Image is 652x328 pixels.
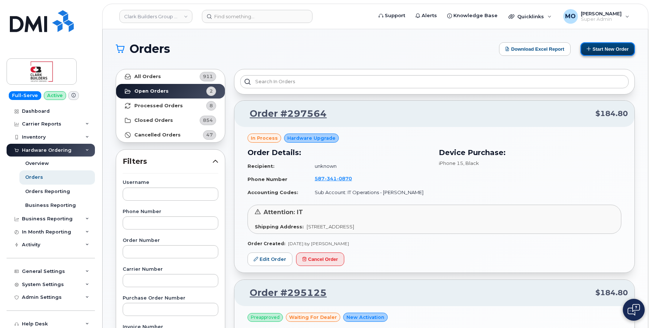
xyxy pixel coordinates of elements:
[595,108,628,119] span: $184.80
[123,209,218,214] label: Phone Number
[289,314,337,321] span: waiting for dealer
[134,132,181,138] strong: Cancelled Orders
[248,163,275,169] strong: Recipient:
[325,175,337,181] span: 341
[116,113,225,128] a: Closed Orders854
[123,156,212,167] span: Filters
[210,102,213,109] span: 8
[134,74,161,80] strong: All Orders
[337,175,352,181] span: 0870
[346,314,384,321] span: New Activation
[308,160,430,173] td: unknown
[130,43,170,54] span: Orders
[206,131,213,138] span: 47
[255,224,304,229] strong: Shipping Address:
[123,296,218,301] label: Purchase Order Number
[248,176,287,182] strong: Phone Number
[308,186,430,199] td: Sub Account: IT Operations - [PERSON_NAME]
[210,88,213,94] span: 2
[241,286,327,300] a: Order #295125
[296,252,344,266] button: Cancel Order
[439,147,621,158] h3: Device Purchase:
[315,175,361,181] a: 5873410870
[595,288,628,298] span: $184.80
[248,147,430,158] h3: Order Details:
[572,43,578,49] img: beside-link-icon.svg
[116,128,225,142] a: Cancelled Orders47
[248,189,298,195] strong: Accounting Codes:
[264,209,303,216] span: Attention: IT
[134,117,173,123] strong: Closed Orders
[123,180,218,185] label: Username
[580,42,635,56] button: Start New Order
[251,314,280,321] span: Preapproved
[203,73,213,80] span: 911
[116,84,225,99] a: Open Orders2
[628,304,640,316] img: Open chat
[315,175,352,181] span: 587
[251,135,278,142] span: in process
[116,69,225,84] a: All Orders911
[571,42,578,56] a: View this xlsx file
[241,107,327,120] a: Order #297564
[134,103,183,109] strong: Processed Orders
[248,241,285,246] strong: Order Created:
[287,135,335,142] span: Hardware Upgrade
[116,99,225,113] a: Processed Orders8
[307,224,354,229] span: [STREET_ADDRESS]
[240,75,629,88] input: Search in orders
[288,241,349,246] span: [DATE] by [PERSON_NAME]
[439,160,463,166] span: iPhone 15
[463,160,479,166] span: , Black
[248,252,292,266] a: Edit Order
[203,117,213,124] span: 854
[499,42,571,56] button: Download Excel Report
[123,267,218,272] label: Carrier Number
[134,88,169,94] strong: Open Orders
[123,238,218,243] label: Order Number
